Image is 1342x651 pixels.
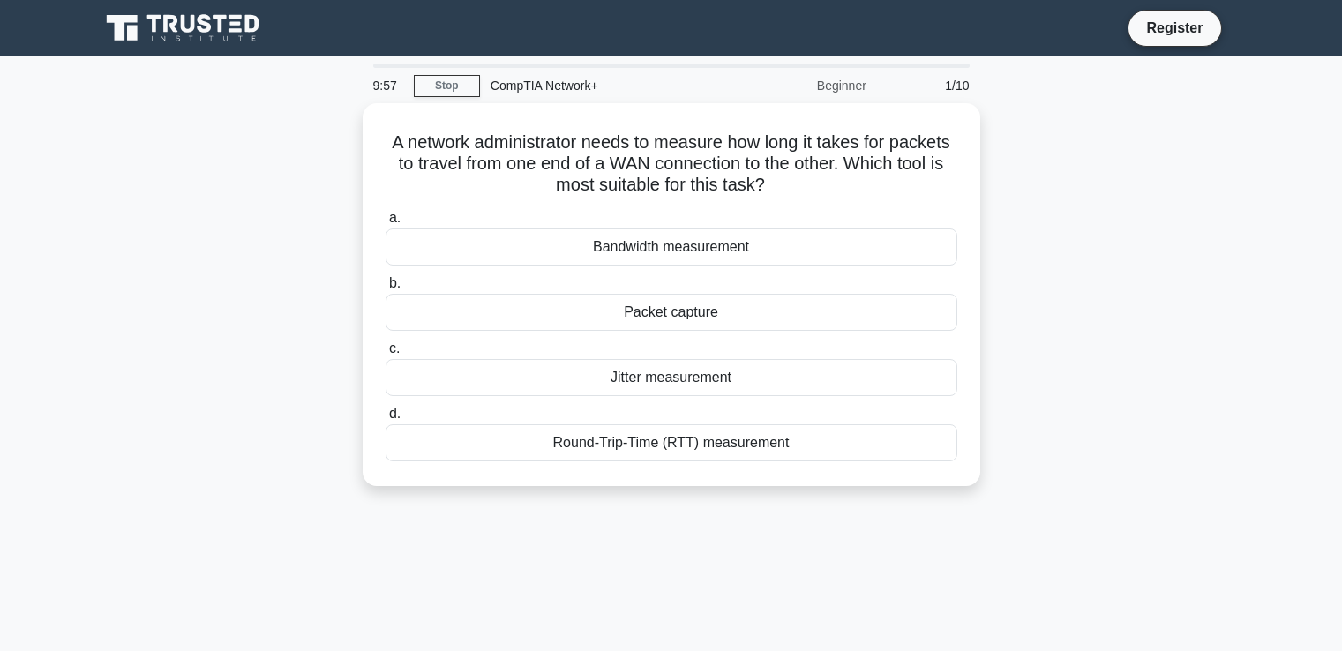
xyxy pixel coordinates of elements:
div: Bandwidth measurement [386,228,957,266]
div: Jitter measurement [386,359,957,396]
div: Beginner [723,68,877,103]
div: CompTIA Network+ [480,68,723,103]
span: c. [389,340,400,355]
a: Register [1136,17,1213,39]
span: b. [389,275,401,290]
a: Stop [414,75,480,97]
div: 9:57 [363,68,414,103]
span: a. [389,210,401,225]
div: Round-Trip-Time (RTT) measurement [386,424,957,461]
div: Packet capture [386,294,957,331]
div: 1/10 [877,68,980,103]
h5: A network administrator needs to measure how long it takes for packets to travel from one end of ... [384,131,959,197]
span: d. [389,406,401,421]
